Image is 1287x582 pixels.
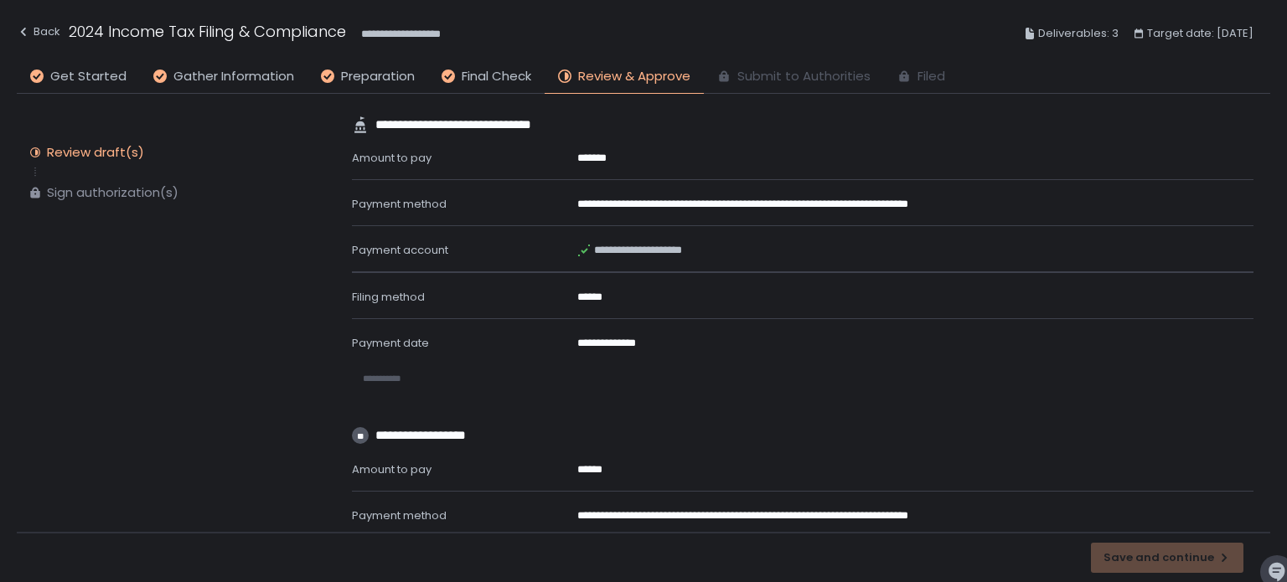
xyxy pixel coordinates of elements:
[352,289,425,305] span: Filing method
[352,335,429,351] span: Payment date
[1147,23,1253,44] span: Target date: [DATE]
[462,67,531,86] span: Final Check
[352,242,448,258] span: Payment account
[17,22,60,42] div: Back
[352,507,447,523] span: Payment method
[50,67,127,86] span: Get Started
[341,67,415,86] span: Preparation
[352,461,432,477] span: Amount to pay
[69,20,346,43] h1: 2024 Income Tax Filing & Compliance
[17,20,60,48] button: Back
[352,196,447,212] span: Payment method
[173,67,294,86] span: Gather Information
[47,144,144,161] div: Review draft(s)
[737,67,871,86] span: Submit to Authorities
[352,150,432,166] span: Amount to pay
[1038,23,1119,44] span: Deliverables: 3
[917,67,945,86] span: Filed
[47,184,178,201] div: Sign authorization(s)
[578,67,690,86] span: Review & Approve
